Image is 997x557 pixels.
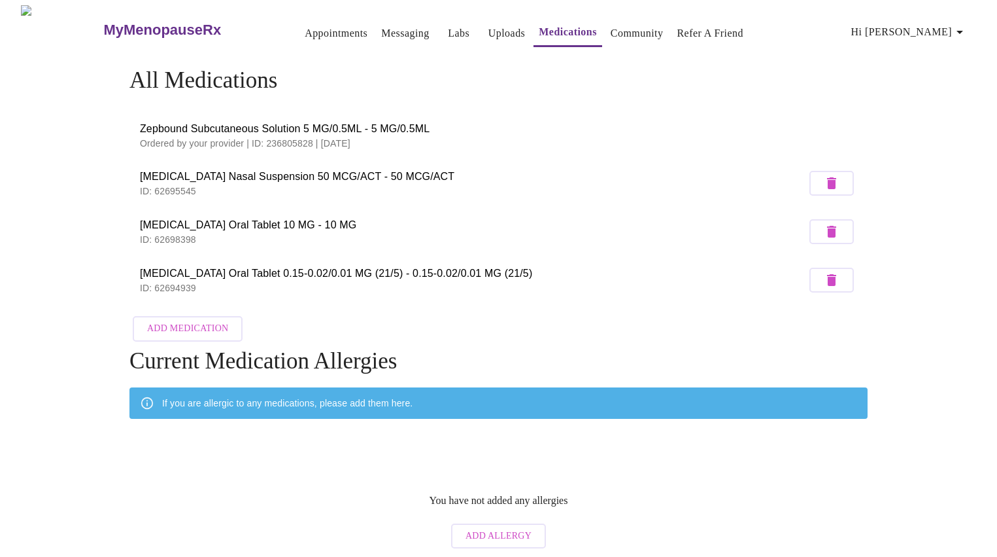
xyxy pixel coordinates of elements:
button: Messaging [376,20,434,46]
a: Appointments [305,24,367,43]
p: Ordered by your provider | ID: 236805828 | [DATE] [140,137,857,150]
h4: Current Medication Allergies [129,348,868,374]
span: Hi [PERSON_NAME] [851,23,968,41]
button: Refer a Friend [671,20,749,46]
p: You have not added any allergies [430,495,568,507]
button: Appointments [299,20,373,46]
a: MyMenopauseRx [102,7,273,53]
button: Uploads [483,20,531,46]
p: ID: 62698398 [140,233,806,246]
span: [MEDICAL_DATA] Oral Tablet 0.15-0.02/0.01 MG (21/5) - 0.15-0.02/0.01 MG (21/5) [140,266,806,281]
span: [MEDICAL_DATA] Oral Tablet 10 MG - 10 MG [140,217,806,233]
a: Refer a Friend [677,24,743,43]
button: Add Allergy [451,524,546,549]
p: ID: 62694939 [140,281,806,295]
button: Medications [533,19,602,47]
h3: MyMenopauseRx [103,22,221,39]
button: Labs [438,20,480,46]
button: Hi [PERSON_NAME] [846,19,973,45]
h4: All Medications [129,67,868,94]
span: Zepbound Subcutaneous Solution 5 MG/0.5ML - 5 MG/0.5ML [140,121,857,137]
button: Add Medication [133,316,243,342]
a: Uploads [488,24,526,43]
a: Messaging [381,24,429,43]
span: Add Allergy [465,528,532,545]
p: ID: 62695545 [140,185,806,198]
a: Labs [448,24,469,43]
div: If you are allergic to any medications, please add them here. [162,391,413,415]
button: Community [605,20,669,46]
span: [MEDICAL_DATA] Nasal Suspension 50 MCG/ACT - 50 MCG/ACT [140,169,806,185]
a: Medications [539,23,597,41]
span: Add Medication [147,321,228,337]
img: MyMenopauseRx Logo [21,5,102,54]
a: Community [611,24,664,43]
